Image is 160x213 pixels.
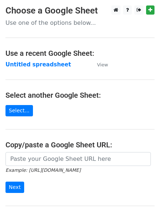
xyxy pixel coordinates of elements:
[5,182,24,193] input: Next
[5,167,81,173] small: Example: [URL][DOMAIN_NAME]
[5,61,71,68] a: Untitled spreadsheet
[5,91,155,100] h4: Select another Google Sheet:
[5,19,155,27] p: Use one of the options below...
[5,105,33,116] a: Select...
[97,62,108,67] small: View
[5,152,151,166] input: Paste your Google Sheet URL here
[5,49,155,58] h4: Use a recent Google Sheet:
[5,5,155,16] h3: Choose a Google Sheet
[123,178,160,213] iframe: Chat Widget
[5,140,155,149] h4: Copy/paste a Google Sheet URL:
[90,61,108,68] a: View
